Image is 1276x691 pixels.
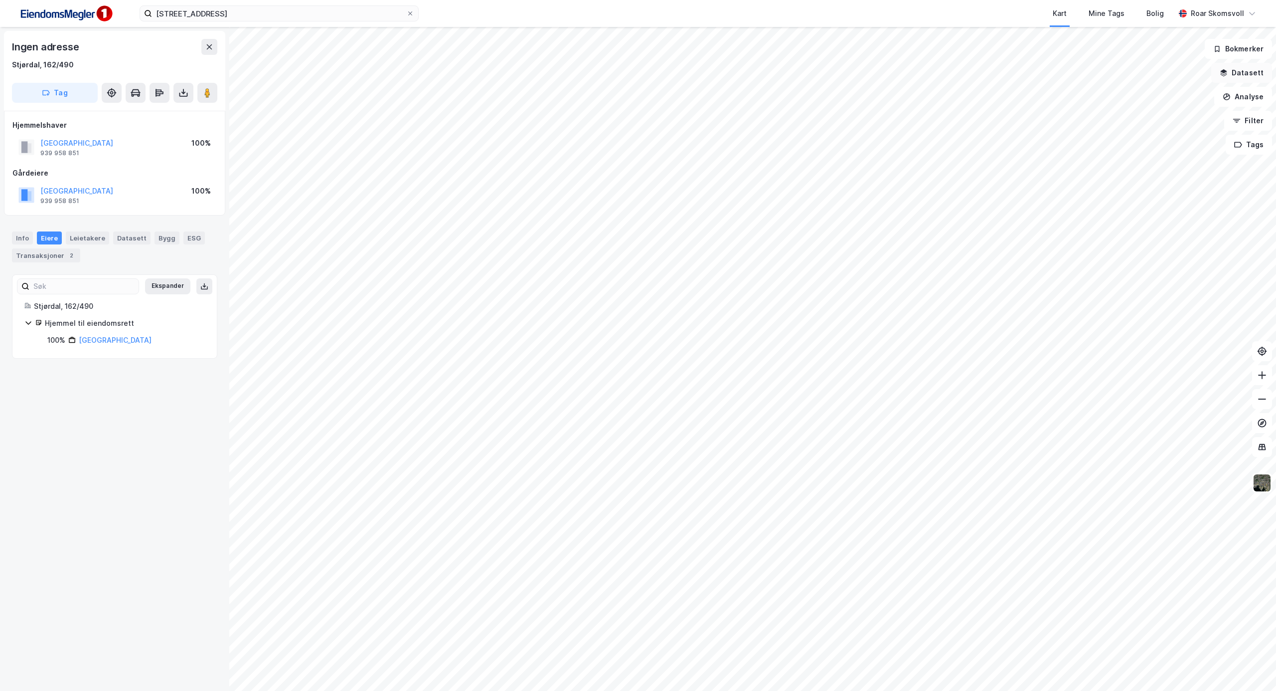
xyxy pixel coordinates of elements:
div: Bygg [155,231,179,244]
iframe: Chat Widget [1226,643,1276,691]
div: Stjørdal, 162/490 [34,300,205,312]
button: Tag [12,83,98,103]
div: Info [12,231,33,244]
div: Hjemmel til eiendomsrett [45,317,205,329]
input: Søk [29,279,139,294]
div: 100% [191,185,211,197]
div: 100% [191,137,211,149]
div: Gårdeiere [12,167,217,179]
button: Tags [1226,135,1272,155]
div: 100% [47,334,65,346]
button: Bokmerker [1205,39,1272,59]
button: Datasett [1211,63,1272,83]
img: F4PB6Px+NJ5v8B7XTbfpPpyloAAAAASUVORK5CYII= [16,2,116,25]
div: Leietakere [66,231,109,244]
div: ESG [183,231,205,244]
div: Transaksjoner [12,248,80,262]
button: Analyse [1214,87,1272,107]
div: Ingen adresse [12,39,81,55]
div: 939 958 851 [40,197,79,205]
div: Datasett [113,231,151,244]
button: Filter [1224,111,1272,131]
button: Ekspander [145,278,190,294]
div: Bolig [1146,7,1164,19]
div: 939 958 851 [40,149,79,157]
div: Eiere [37,231,62,244]
div: Roar Skomsvoll [1191,7,1244,19]
a: [GEOGRAPHIC_DATA] [79,336,152,344]
div: Stjørdal, 162/490 [12,59,74,71]
div: Kart [1053,7,1067,19]
input: Søk på adresse, matrikkel, gårdeiere, leietakere eller personer [152,6,406,21]
div: 2 [66,250,76,260]
div: Kontrollprogram for chat [1226,643,1276,691]
img: 9k= [1253,473,1272,492]
div: Hjemmelshaver [12,119,217,131]
div: Mine Tags [1089,7,1124,19]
